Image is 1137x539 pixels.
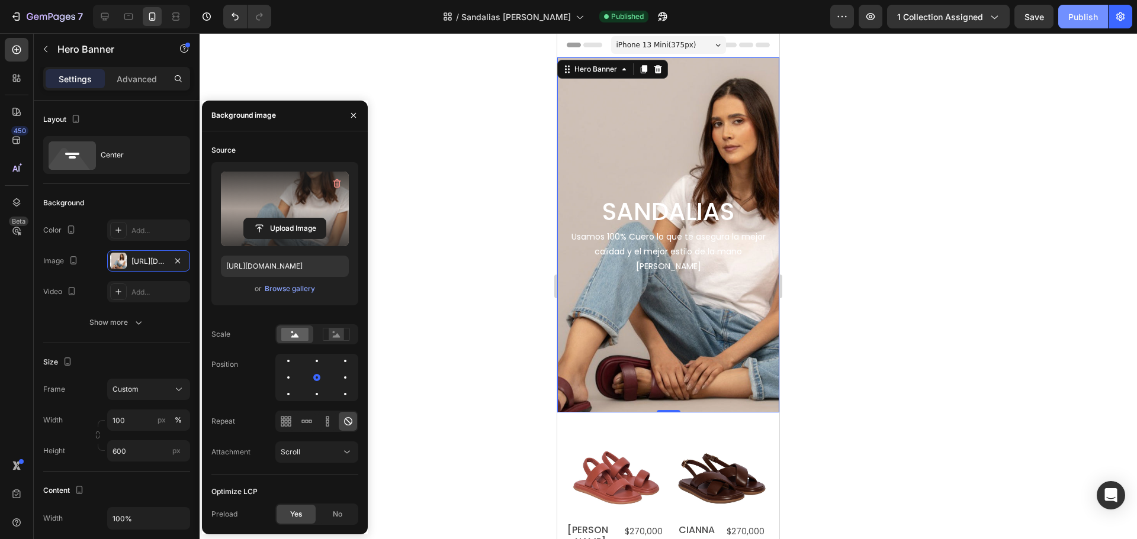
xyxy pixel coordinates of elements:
[131,256,166,267] div: [URL][DOMAIN_NAME]
[897,11,983,23] span: 1 collection assigned
[107,440,190,461] input: px
[43,312,190,333] button: Show more
[461,11,571,23] span: Sandalias [PERSON_NAME]
[281,447,300,456] span: Scroll
[168,490,208,507] div: $270,000
[211,509,237,519] div: Preload
[117,73,157,85] p: Advanced
[43,253,81,269] div: Image
[175,415,182,425] div: %
[211,416,235,427] div: Repeat
[43,112,83,128] div: Layout
[43,483,86,499] div: Content
[172,446,181,455] span: px
[107,409,190,431] input: px%
[557,33,779,539] iframe: Design area
[107,379,190,400] button: Custom
[887,5,1010,28] button: 1 collection assigned
[290,509,302,519] span: Yes
[611,11,644,22] span: Published
[456,11,459,23] span: /
[43,284,79,300] div: Video
[78,9,83,24] p: 7
[5,5,88,28] button: 7
[9,490,57,517] h2: [PERSON_NAME]
[43,354,75,370] div: Size
[1024,12,1044,22] span: Save
[158,415,166,425] div: px
[211,329,230,340] div: Scale
[11,126,28,135] div: 450
[1068,11,1098,23] div: Publish
[66,490,107,507] div: $270,000
[211,486,258,497] div: Optimize LCP
[116,392,214,490] a: CIANNA
[211,447,250,457] div: Attachment
[221,256,349,277] input: https://example.com/image.jpg
[275,441,358,463] button: Scroll
[211,145,236,156] div: Source
[1014,5,1054,28] button: Save
[59,73,92,85] p: Settings
[131,225,187,236] div: Add...
[101,141,173,169] div: Center
[211,359,238,370] div: Position
[223,5,271,28] div: Undo/Redo
[108,508,189,529] input: Auto
[43,513,63,524] div: Width
[243,218,326,239] button: Upload Image
[1097,481,1125,509] div: Open Intercom Messenger
[255,282,262,296] span: or
[131,287,187,298] div: Add...
[211,110,276,121] div: Background image
[113,384,139,395] span: Custom
[333,509,342,519] span: No
[43,384,65,395] label: Frame
[57,42,158,56] p: Hero Banner
[264,283,316,295] button: Browse gallery
[43,415,63,425] label: Width
[43,198,84,208] div: Background
[171,413,185,427] button: px
[43,222,78,238] div: Color
[89,317,144,328] div: Show more
[120,490,159,505] h2: CIANNA
[1058,5,1108,28] button: Publish
[265,283,315,294] div: Browse gallery
[43,446,65,456] label: Height
[9,217,28,226] div: Beta
[155,413,169,427] button: %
